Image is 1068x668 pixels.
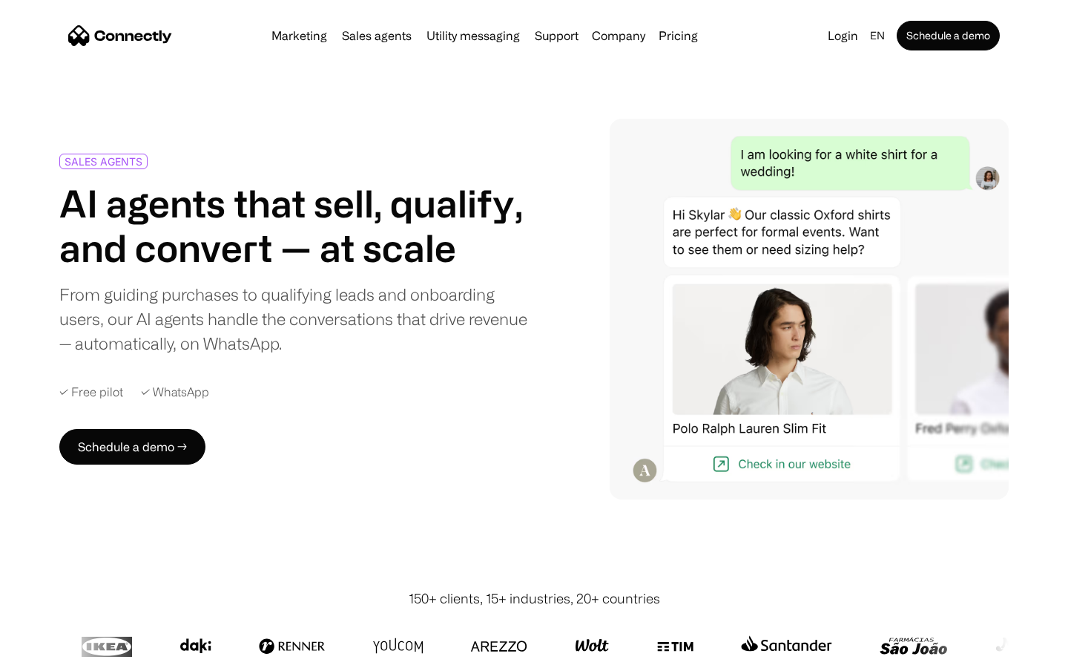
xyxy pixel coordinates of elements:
[864,25,894,46] div: en
[141,385,209,399] div: ✓ WhatsApp
[30,642,89,663] ul: Language list
[68,24,172,47] a: home
[59,429,205,465] a: Schedule a demo →
[59,282,528,356] div: From guiding purchases to qualifying leads and onboarding users, our AI agents handle the convers...
[529,30,584,42] a: Support
[266,30,333,42] a: Marketing
[409,589,660,609] div: 150+ clients, 15+ industries, 20+ countries
[59,181,528,270] h1: AI agents that sell, qualify, and convert — at scale
[870,25,885,46] div: en
[421,30,526,42] a: Utility messaging
[592,25,645,46] div: Company
[822,25,864,46] a: Login
[587,25,650,46] div: Company
[653,30,704,42] a: Pricing
[897,21,1000,50] a: Schedule a demo
[65,156,142,167] div: SALES AGENTS
[15,641,89,663] aside: Language selected: English
[59,385,123,399] div: ✓ Free pilot
[336,30,418,42] a: Sales agents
